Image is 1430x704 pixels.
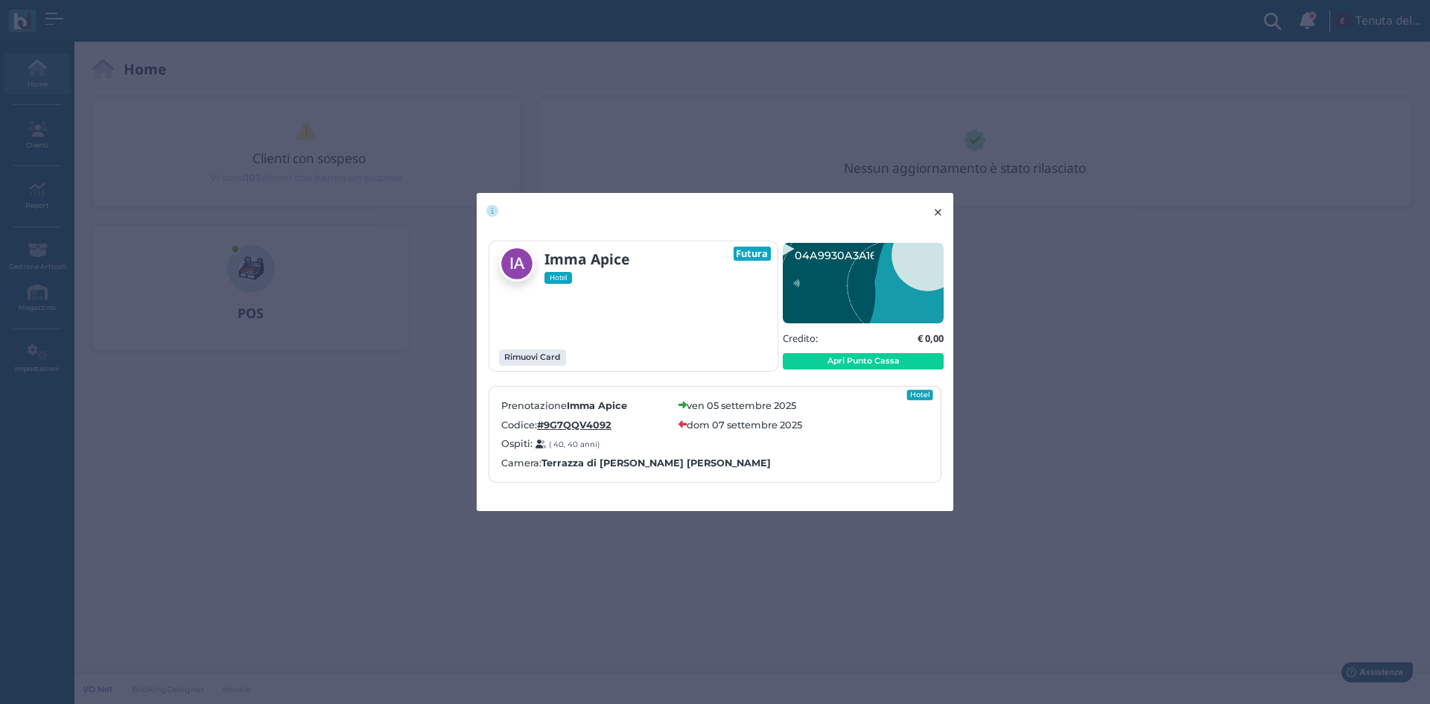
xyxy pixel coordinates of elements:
[783,333,818,343] h5: Credito:
[544,249,629,269] b: Imma Apice
[932,203,944,222] span: ×
[907,390,933,400] div: Hotel
[736,247,768,260] b: Futura
[918,332,944,345] b: € 0,00
[44,12,98,23] span: Assistenza
[687,399,796,413] label: ven 05 settembre 2025
[499,246,535,282] img: Imma Apice
[499,246,667,284] a: Imma Apice Hotel
[544,272,573,284] span: Hotel
[501,399,670,413] label: Prenotazione
[795,249,889,262] text: 04A9930A3A1695
[783,353,944,370] button: Apri Punto Cassa
[499,349,566,366] button: Rimuovi Card
[567,400,627,411] b: Imma Apice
